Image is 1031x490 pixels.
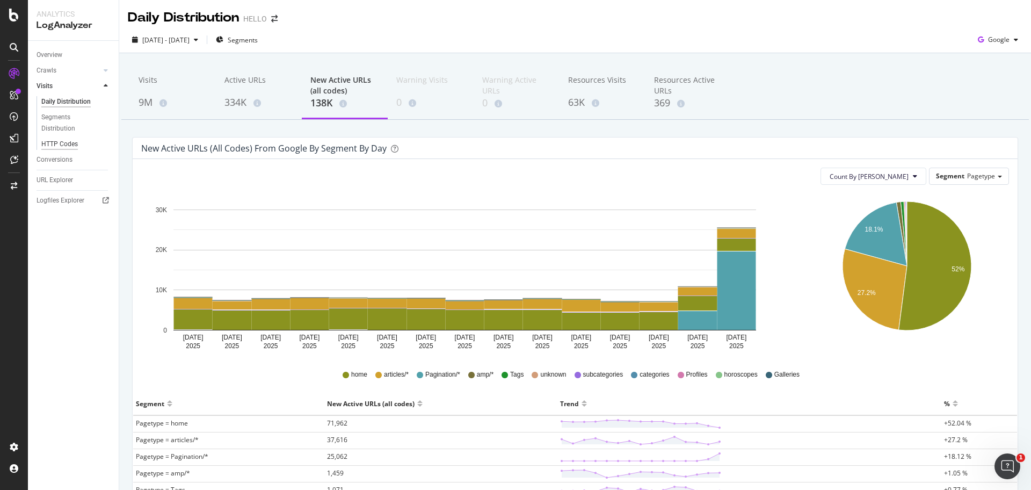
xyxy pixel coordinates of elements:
text: 10K [156,286,167,294]
span: Pagetype = articles/* [136,435,199,444]
svg: A chart. [141,193,788,355]
div: 0 [482,96,551,110]
div: Segments Distribution [41,112,101,134]
span: horoscopes [724,370,758,379]
text: [DATE] [493,334,514,341]
span: Google [988,35,1010,44]
text: 2025 [264,342,278,350]
span: +52.04 % [944,419,971,428]
span: Segments [228,35,258,45]
text: [DATE] [338,334,359,341]
span: unknown [540,370,566,379]
div: 138K [310,96,379,110]
span: amp/* [477,370,493,379]
a: Visits [37,81,100,92]
text: 52% [952,266,964,273]
div: Warning Active URLs [482,75,551,96]
div: Conversions [37,154,72,165]
text: 2025 [729,342,744,350]
div: Segment [136,395,164,412]
text: 2025 [341,342,355,350]
text: 2025 [419,342,433,350]
text: [DATE] [222,334,242,341]
div: Visits [139,75,207,95]
text: [DATE] [532,334,553,341]
div: HELLO [243,13,267,24]
button: Count By [PERSON_NAME] [821,168,926,185]
div: % [944,395,950,412]
div: New Active URLs (all codes) [310,75,379,96]
span: 1,459 [327,469,344,478]
text: 2025 [535,342,550,350]
text: 2025 [458,342,472,350]
span: articles/* [384,370,409,379]
text: [DATE] [610,334,630,341]
text: 0 [163,327,167,334]
span: Segment [936,171,964,181]
a: Daily Distribution [41,96,111,107]
text: 2025 [651,342,666,350]
a: Logfiles Explorer [37,195,111,206]
div: New Active URLs (all codes) from google by Segment by Day [141,143,387,154]
svg: A chart. [804,193,1010,355]
span: Galleries [774,370,800,379]
div: 9M [139,96,207,110]
div: Resources Visits [568,75,637,95]
text: [DATE] [300,334,320,341]
span: Profiles [686,370,708,379]
iframe: Intercom live chat [994,453,1020,479]
div: Visits [37,81,53,92]
button: [DATE] - [DATE] [128,31,202,48]
span: Pagetype = Pagination/* [136,452,208,461]
div: New Active URLs (all codes) [327,395,415,412]
button: Segments [212,31,262,48]
text: [DATE] [649,334,669,341]
text: 2025 [691,342,705,350]
text: [DATE] [416,334,436,341]
text: 2025 [613,342,627,350]
div: 0 [396,96,465,110]
span: Pagetype [967,171,995,181]
span: subcategories [583,370,623,379]
a: Overview [37,49,111,61]
div: Resources Active URLs [654,75,723,96]
text: 2025 [186,342,200,350]
span: categories [640,370,669,379]
text: 30K [156,206,167,214]
text: [DATE] [726,334,746,341]
span: 71,962 [327,419,347,428]
text: [DATE] [455,334,475,341]
div: URL Explorer [37,175,73,186]
span: Pagetype = home [136,419,188,428]
span: home [351,370,367,379]
span: +27.2 % [944,435,968,444]
a: HTTP Codes [41,139,111,150]
div: LogAnalyzer [37,19,110,32]
div: Crawls [37,65,56,76]
text: [DATE] [571,334,591,341]
text: 18.1% [865,226,883,233]
span: [DATE] - [DATE] [142,35,190,45]
text: [DATE] [260,334,281,341]
div: Daily Distribution [41,96,91,107]
text: 2025 [574,342,589,350]
span: 25,062 [327,452,347,461]
div: Active URLs [224,75,293,95]
span: 1 [1017,453,1025,462]
text: 2025 [380,342,395,350]
text: [DATE] [377,334,397,341]
span: Pagination/* [425,370,460,379]
div: Analytics [37,9,110,19]
div: 369 [654,96,723,110]
span: +18.12 % [944,452,971,461]
a: Conversions [37,154,111,165]
text: 2025 [302,342,317,350]
div: 334K [224,96,293,110]
div: arrow-right-arrow-left [271,15,278,23]
text: 20K [156,247,167,254]
a: Segments Distribution [41,112,111,134]
div: Logfiles Explorer [37,195,84,206]
text: [DATE] [687,334,708,341]
text: 27.2% [857,290,875,297]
